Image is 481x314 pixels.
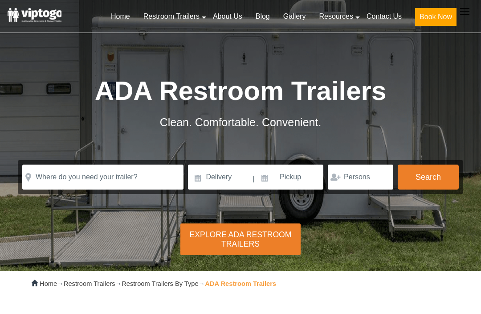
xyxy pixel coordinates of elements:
[408,7,463,31] a: Book Now
[122,280,198,287] a: Restroom Trailers By Type
[312,7,359,26] a: Resources
[40,280,57,287] a: Home
[360,7,408,26] a: Contact Us
[256,165,323,190] input: Pickup
[160,116,322,128] span: Clean. Comfortable. Convenient.
[253,165,255,193] span: |
[277,7,313,26] a: Gallery
[40,280,276,287] span: → → →
[104,7,137,26] a: Home
[205,280,276,287] strong: ADA Restroom Trailers
[64,280,115,287] a: Restroom Trailers
[22,165,183,190] input: Where do you need your trailer?
[328,165,393,190] input: Persons
[415,8,457,26] button: Book Now
[206,7,249,26] a: About Us
[180,223,301,255] div: Explore ADA Restroom Trailers
[398,165,459,190] button: Search
[249,7,277,26] a: Blog
[188,165,252,190] input: Delivery
[445,278,481,314] button: Live Chat
[137,7,206,26] a: Restroom Trailers
[95,76,387,106] span: ADA Restroom Trailers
